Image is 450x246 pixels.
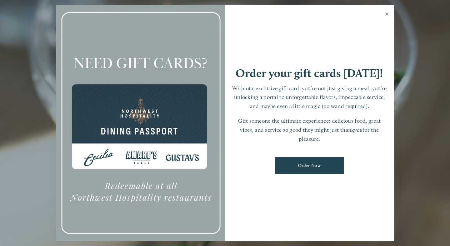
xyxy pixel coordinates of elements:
[231,116,388,143] p: Gift someone the ultimate experience: delicious food, great vibes, and service so good they might...
[381,6,393,23] a: Close
[354,126,362,133] em: you
[275,157,344,174] a: Order Now
[236,67,383,79] h1: Order your gift cards [DATE]!
[231,84,388,111] p: With our exclusive gift card, you’re not just giving a meal; you’re unlocking a portal to unforge...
